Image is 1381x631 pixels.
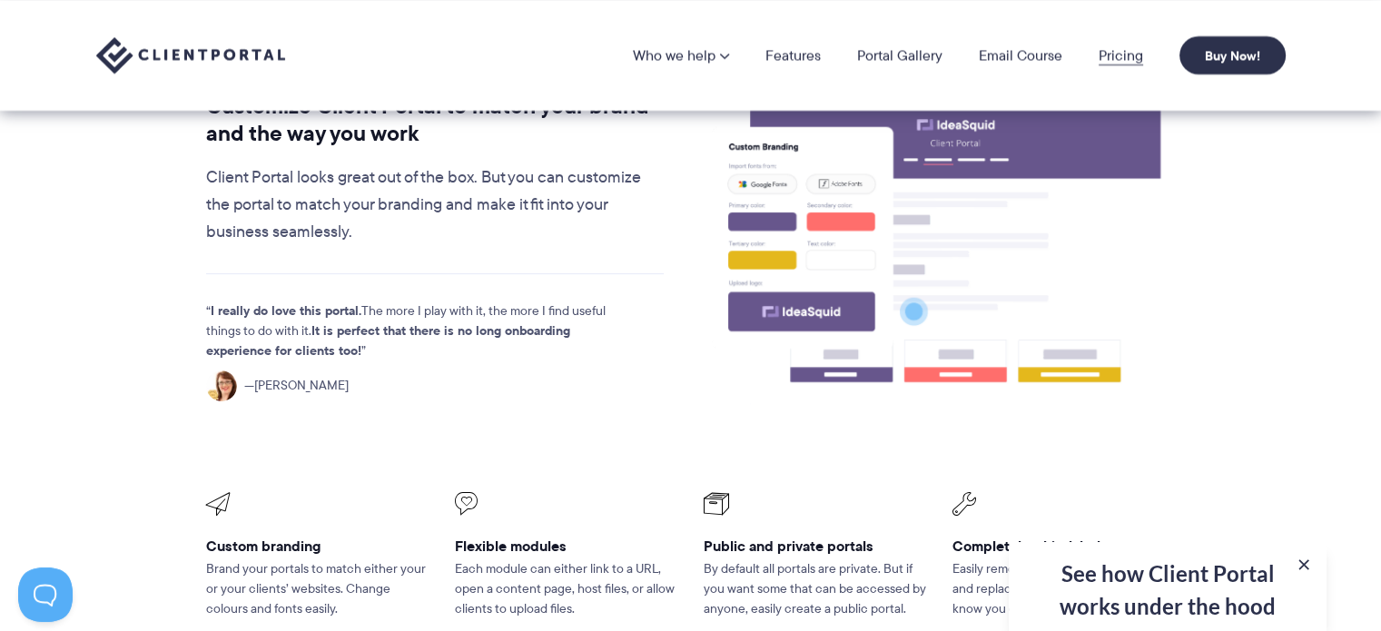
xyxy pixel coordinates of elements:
h3: Flexible modules [455,537,678,556]
p: The more I play with it, the more I find useful things to do with it. [206,301,633,361]
p: Brand your portals to match either your or your clients’ websites. Change colours and fonts easily. [206,559,429,619]
p: Client Portal looks great out of the box. But you can customize the portal to match your branding... [206,164,665,246]
p: By default all portals are private. But if you want some that can be accessed by anyone, easily c... [704,559,927,619]
p: Each module can either link to a URL, open a content page, host files, or allow clients to upload... [455,559,678,619]
h3: Custom branding [206,537,429,556]
a: Portal Gallery [857,48,942,63]
a: Pricing [1099,48,1143,63]
h3: Public and private portals [704,537,927,556]
strong: It is perfect that there is no long onboarding experience for clients too! [206,320,570,360]
a: Buy Now! [1179,36,1286,74]
strong: I really do love this portal. [211,301,361,320]
a: Features [765,48,821,63]
iframe: Toggle Customer Support [18,567,73,622]
span: [PERSON_NAME] [244,376,349,396]
a: Email Course [979,48,1062,63]
h3: Completely whitelabel [952,537,1176,556]
a: Who we help [633,48,729,63]
h2: Customize Client Portal to match your brand and the way you work [206,93,665,147]
p: Easily remove Client Portal branding and replace with your own. Nobody will know you didn’t build... [952,559,1176,619]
